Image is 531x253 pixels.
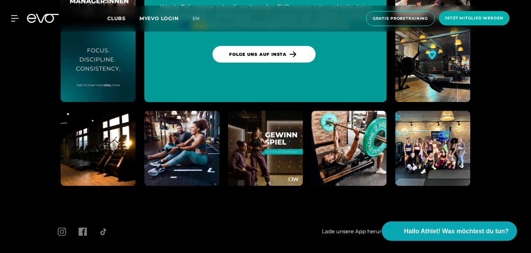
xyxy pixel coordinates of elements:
[404,227,509,236] span: Hallo Athlet! Was möchtest du tun?
[364,11,437,26] a: Gratis Probetraining
[445,15,503,21] span: Jetzt Mitglied werden
[312,111,387,186] img: evofitness instagram
[139,15,179,21] a: MYEVO LOGIN
[61,111,136,186] img: evofitness instagram
[382,221,517,241] button: Hallo Athlet! Was möchtest du tun?
[437,11,512,26] a: Jetzt Mitglied werden
[107,15,126,21] span: Clubs
[373,16,428,21] span: Gratis Probetraining
[192,15,200,21] span: en
[144,111,219,186] img: evofitness instagram
[213,46,315,63] a: FOLGE UNS AUF INSTA
[229,51,287,58] span: FOLGE UNS AUF INSTA
[61,27,136,102] img: evofitness instagram
[228,111,303,186] img: evofitness instagram
[395,27,470,102] img: evofitness instagram
[107,15,139,21] a: Clubs
[192,15,208,23] a: en
[322,228,390,236] span: Lade unsere App herunter
[395,111,470,186] img: evofitness instagram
